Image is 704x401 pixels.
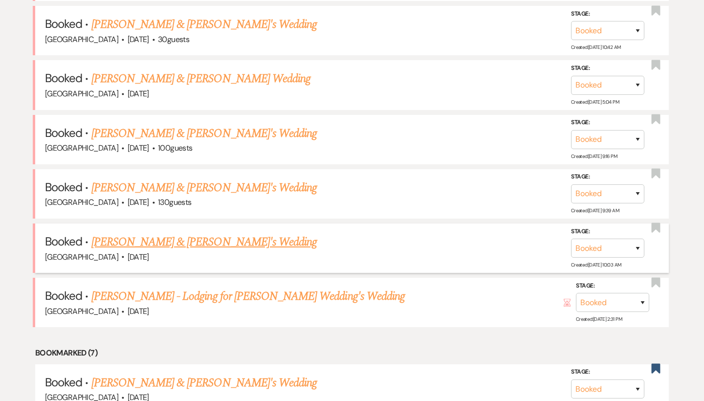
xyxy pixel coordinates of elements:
[571,153,617,159] span: Created: [DATE] 9:16 PM
[91,233,317,251] a: [PERSON_NAME] & [PERSON_NAME]'s Wedding
[91,125,317,142] a: [PERSON_NAME] & [PERSON_NAME]'s Wedding
[158,34,189,45] span: 30 guests
[45,234,82,249] span: Booked
[158,197,191,207] span: 130 guests
[571,98,619,105] span: Created: [DATE] 5:04 PM
[571,172,644,182] label: Stage:
[45,70,82,86] span: Booked
[576,316,622,322] span: Created: [DATE] 2:31 PM
[91,374,317,392] a: [PERSON_NAME] & [PERSON_NAME]'s Wedding
[128,34,149,45] span: [DATE]
[35,347,669,359] li: Bookmarked (7)
[571,44,620,50] span: Created: [DATE] 10:42 AM
[45,179,82,195] span: Booked
[45,375,82,390] span: Booked
[128,197,149,207] span: [DATE]
[128,252,149,262] span: [DATE]
[91,70,310,88] a: [PERSON_NAME] & [PERSON_NAME] Wedding
[45,143,118,153] span: [GEOGRAPHIC_DATA]
[45,306,118,316] span: [GEOGRAPHIC_DATA]
[571,262,621,268] span: Created: [DATE] 10:03 AM
[571,367,644,378] label: Stage:
[45,252,118,262] span: [GEOGRAPHIC_DATA]
[128,306,149,316] span: [DATE]
[571,207,619,214] span: Created: [DATE] 9:39 AM
[128,143,149,153] span: [DATE]
[45,34,118,45] span: [GEOGRAPHIC_DATA]
[576,281,649,291] label: Stage:
[91,16,317,33] a: [PERSON_NAME] & [PERSON_NAME]'s Wedding
[45,16,82,31] span: Booked
[158,143,192,153] span: 100 guests
[45,197,118,207] span: [GEOGRAPHIC_DATA]
[45,125,82,140] span: Booked
[45,89,118,99] span: [GEOGRAPHIC_DATA]
[571,117,644,128] label: Stage:
[571,9,644,20] label: Stage:
[91,179,317,197] a: [PERSON_NAME] & [PERSON_NAME]'s Wedding
[128,89,149,99] span: [DATE]
[91,288,405,305] a: [PERSON_NAME] - Lodging for [PERSON_NAME] Wedding's Wedding
[571,226,644,237] label: Stage:
[45,288,82,303] span: Booked
[571,63,644,74] label: Stage:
